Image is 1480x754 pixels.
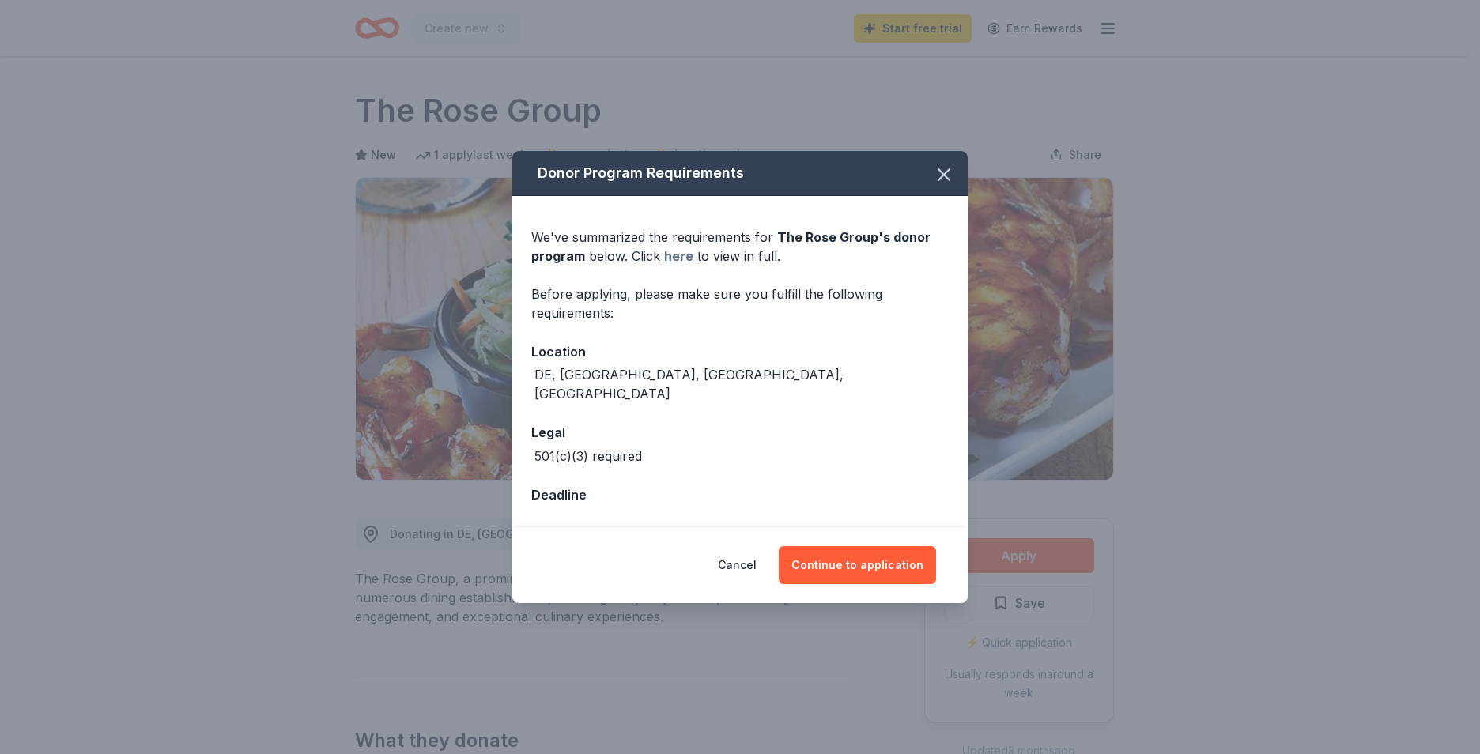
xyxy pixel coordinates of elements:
[531,422,949,443] div: Legal
[531,228,949,266] div: We've summarized the requirements for below. Click to view in full.
[534,365,949,403] div: DE, [GEOGRAPHIC_DATA], [GEOGRAPHIC_DATA], [GEOGRAPHIC_DATA]
[664,247,693,266] a: here
[531,285,949,322] div: Before applying, please make sure you fulfill the following requirements:
[512,151,968,196] div: Donor Program Requirements
[531,484,949,505] div: Deadline
[779,546,936,584] button: Continue to application
[534,447,642,466] div: 501(c)(3) required
[718,546,757,584] button: Cancel
[531,341,949,362] div: Location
